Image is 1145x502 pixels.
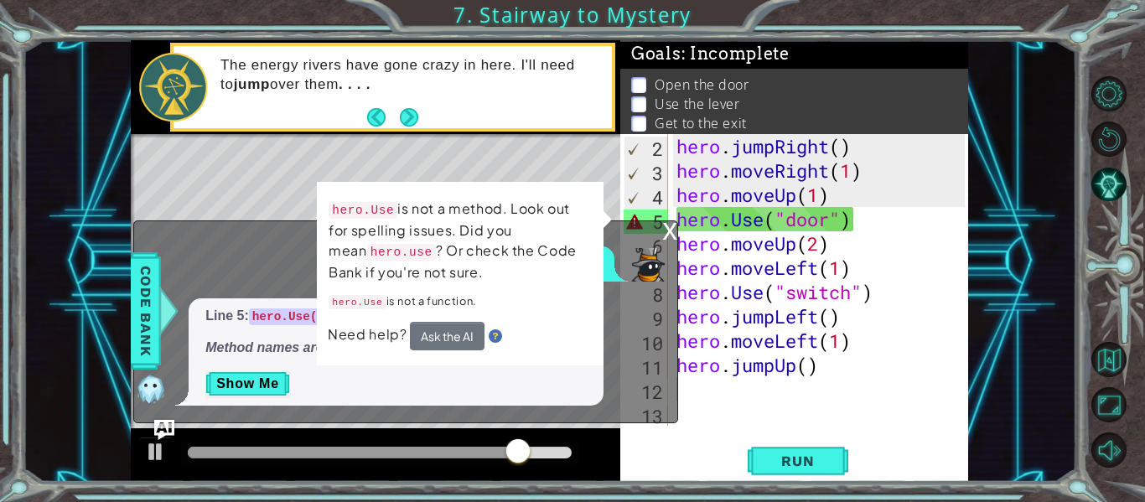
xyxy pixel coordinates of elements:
strong: jump [234,76,270,92]
div: 2 [624,137,668,161]
div: 5 [624,210,668,234]
button: Level Options [1091,76,1127,111]
button: Back [367,108,400,127]
a: Back to Map [1094,337,1145,382]
p: Line 5: should be . [205,307,587,326]
code: hero.Use("door") [249,308,371,325]
span: Need help? [328,325,410,343]
img: Hint [489,329,502,343]
button: Restart Level [1091,122,1127,157]
p: The energy rivers have gone crazy in here. I'll need to over them [220,56,600,93]
p: Get to the exit [655,114,746,132]
code: hero.Use [329,295,386,309]
button: Maximize Browser [1091,387,1127,422]
div: 3 [624,161,668,185]
code: hero.use [367,244,436,261]
code: hero.Use [329,202,397,219]
p: Use the lever [655,95,739,113]
button: Mute [1091,432,1127,468]
em: Method names are case-sensitive. should be lowercase. [205,340,587,355]
span: Code Bank [132,260,159,362]
button: Show Me [205,370,290,397]
p: is not a method. Look out for spelling issues. Did you mean ? Or check the Code Bank if you're no... [329,199,592,282]
img: Player [631,248,665,282]
button: Shift+Enter: Run current code. [748,444,848,479]
img: AI [134,372,168,406]
span: Run [764,453,831,469]
span: : Incomplete [681,44,790,64]
button: Next [400,108,418,127]
button: Ctrl + P: Play [139,437,173,471]
span: Goals [631,44,790,65]
div: x [662,221,677,238]
button: AI Hint [1091,167,1127,202]
p: is not a function. [329,291,592,313]
button: Ask AI [154,420,174,440]
button: Ask the AI [410,322,484,350]
strong: . . . . [339,76,370,92]
button: Back to Map [1091,342,1127,377]
div: 4 [624,185,668,210]
p: Open the door [655,75,749,94]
